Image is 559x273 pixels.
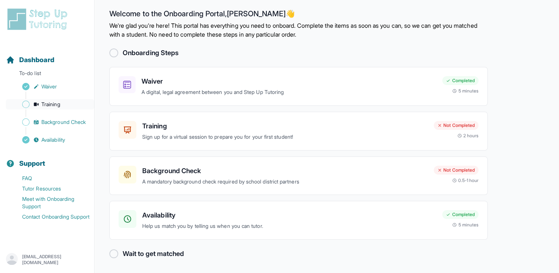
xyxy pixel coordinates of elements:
[142,88,436,97] p: A digital, legal agreement between you and Step Up Tutoring
[109,156,488,195] a: Background CheckA mandatory background check required by school district partnersNot Completed0.5...
[123,249,184,259] h2: Wait to get matched
[6,135,94,145] a: Availability
[434,166,478,175] div: Not Completed
[6,194,94,212] a: Meet with Onboarding Support
[457,133,479,139] div: 2 hours
[6,253,88,266] button: [EMAIL_ADDRESS][DOMAIN_NAME]
[142,133,428,141] p: Sign up for a virtual session to prepare you for your first student!
[142,121,428,131] h3: Training
[109,67,488,106] a: WaiverA digital, legal agreement between you and Step Up TutoringCompleted5 minutes
[6,117,94,127] a: Background Check
[452,88,478,94] div: 5 minutes
[142,222,436,230] p: Help us match you by telling us when you can tutor.
[41,83,57,90] span: Waiver
[19,55,54,65] span: Dashboard
[142,178,428,186] p: A mandatory background check required by school district partners
[109,112,488,151] a: TrainingSign up for a virtual session to prepare you for your first student!Not Completed2 hours
[109,21,488,39] p: We're glad you're here! This portal has everything you need to onboard. Complete the items as soo...
[123,48,178,58] h2: Onboarding Steps
[442,210,478,219] div: Completed
[3,146,91,172] button: Support
[109,201,488,240] a: AvailabilityHelp us match you by telling us when you can tutor.Completed5 minutes
[6,81,94,92] a: Waiver
[19,158,45,169] span: Support
[6,99,94,109] a: Training
[434,121,478,130] div: Not Completed
[3,70,91,80] p: To-do list
[142,210,436,220] h3: Availability
[452,222,478,228] div: 5 minutes
[6,183,94,194] a: Tutor Resources
[142,166,428,176] h3: Background Check
[41,118,86,126] span: Background Check
[142,76,436,87] h3: Waiver
[6,7,72,31] img: logo
[6,212,94,222] a: Contact Onboarding Support
[41,136,65,144] span: Availability
[41,101,60,108] span: Training
[3,43,91,68] button: Dashboard
[22,254,88,266] p: [EMAIL_ADDRESS][DOMAIN_NAME]
[6,173,94,183] a: FAQ
[442,76,478,85] div: Completed
[6,55,54,65] a: Dashboard
[109,9,488,21] h2: Welcome to the Onboarding Portal, [PERSON_NAME] 👋
[452,178,478,183] div: 0.5-1 hour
